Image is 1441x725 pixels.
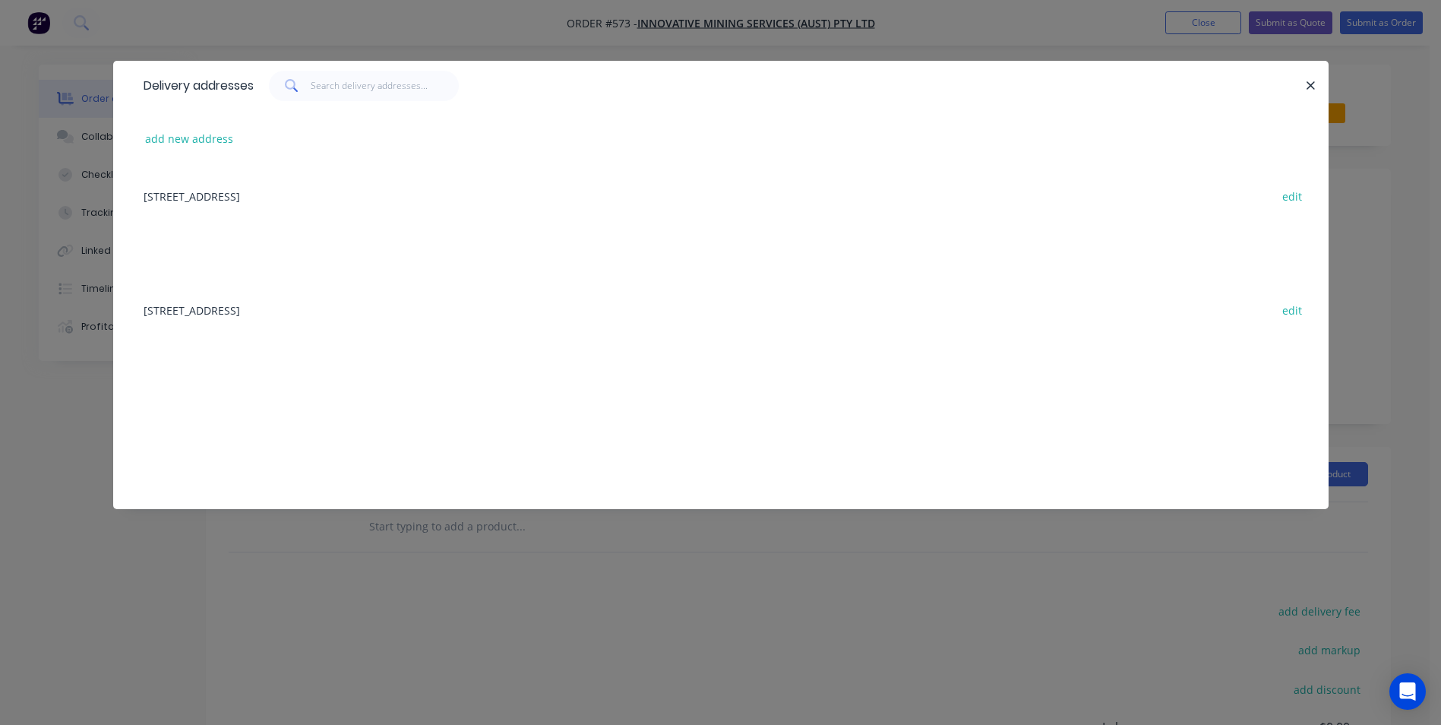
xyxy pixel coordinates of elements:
div: Open Intercom Messenger [1389,673,1426,710]
button: add new address [137,128,242,149]
div: [STREET_ADDRESS] [136,281,1306,338]
button: edit [1275,185,1310,206]
input: Search delivery addresses... [311,71,459,101]
div: [STREET_ADDRESS] [136,167,1306,224]
div: Delivery addresses [136,62,254,110]
button: edit [1275,299,1310,320]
